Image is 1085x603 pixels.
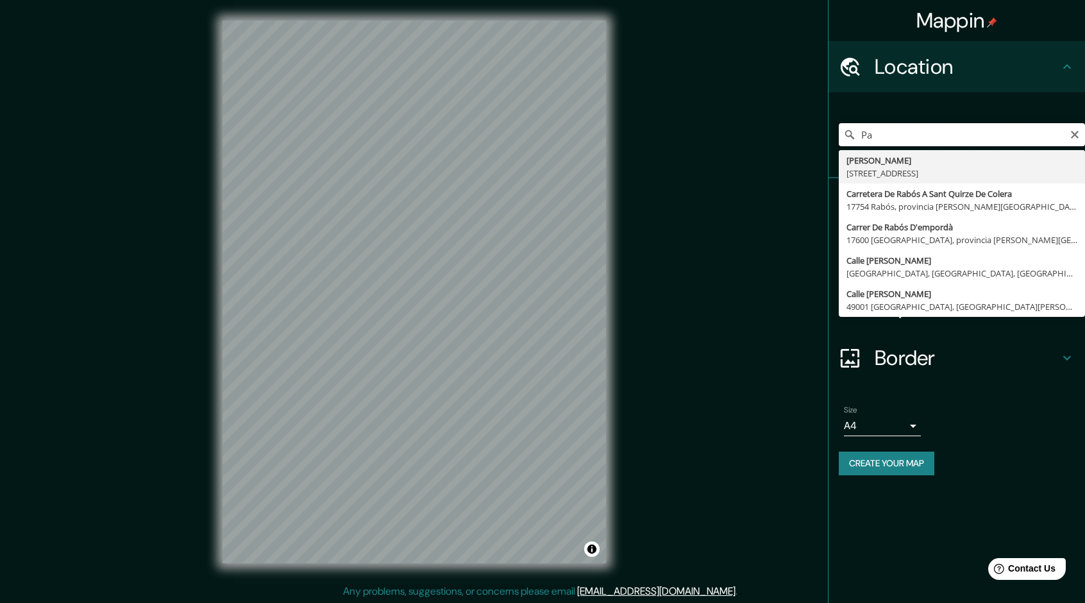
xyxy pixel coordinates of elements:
[987,17,997,28] img: pin-icon.png
[971,553,1071,589] iframe: Help widget launcher
[839,123,1085,146] input: Pick your city or area
[875,54,1059,80] h4: Location
[828,178,1085,230] div: Pins
[846,234,1077,246] div: 17600 [GEOGRAPHIC_DATA], provincia [PERSON_NAME][GEOGRAPHIC_DATA], [GEOGRAPHIC_DATA]
[739,584,742,599] div: .
[846,254,1077,267] div: Calle [PERSON_NAME]
[828,332,1085,384] div: Border
[875,294,1059,319] h4: Layout
[577,584,736,598] a: [EMAIL_ADDRESS][DOMAIN_NAME]
[875,345,1059,371] h4: Border
[584,541,600,557] button: Toggle attribution
[828,281,1085,332] div: Layout
[828,41,1085,92] div: Location
[343,584,737,599] p: Any problems, suggestions, or concerns please email .
[916,8,998,33] h4: Mappin
[846,187,1077,200] div: Carretera De Rabós A Sant Quirze De Colera
[737,584,739,599] div: .
[839,452,934,475] button: Create your map
[846,221,1077,234] div: Carrer De Rabós D'empordà
[846,267,1077,280] div: [GEOGRAPHIC_DATA], [GEOGRAPHIC_DATA], [GEOGRAPHIC_DATA]
[223,21,606,563] canvas: Map
[846,287,1077,300] div: Calle [PERSON_NAME]
[846,200,1077,213] div: 17754 Rabós, provincia [PERSON_NAME][GEOGRAPHIC_DATA], [GEOGRAPHIC_DATA]
[846,300,1077,313] div: 49001 [GEOGRAPHIC_DATA], [GEOGRAPHIC_DATA][PERSON_NAME], [GEOGRAPHIC_DATA]
[846,154,1077,167] div: [PERSON_NAME]
[828,230,1085,281] div: Style
[844,416,921,436] div: A4
[844,405,857,416] label: Size
[846,167,1077,180] div: [STREET_ADDRESS]
[1070,128,1080,140] button: Clear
